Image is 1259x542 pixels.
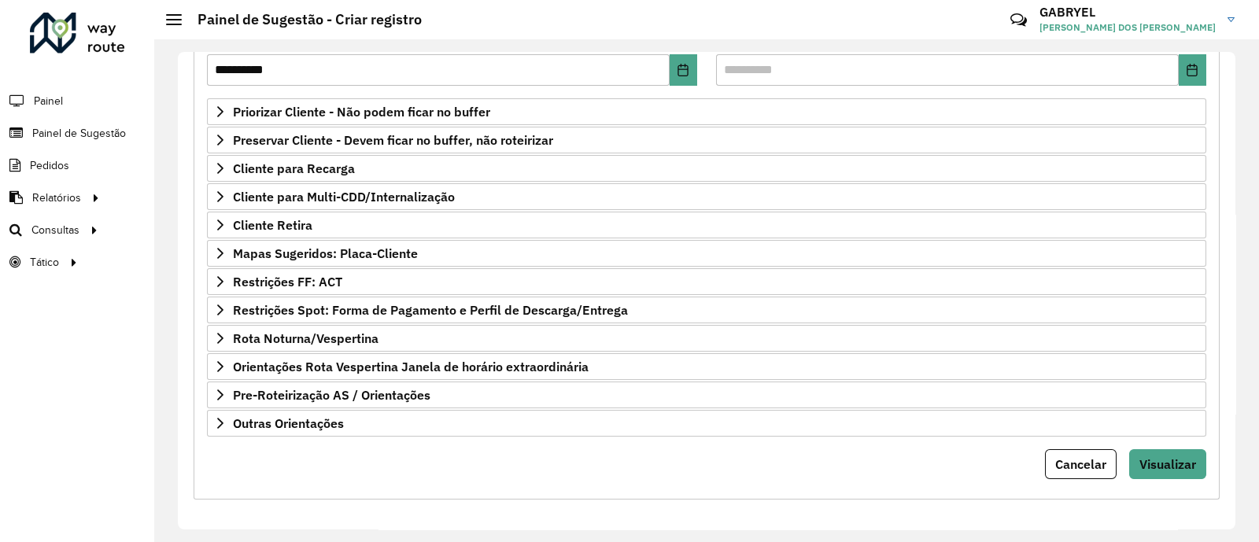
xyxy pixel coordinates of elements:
span: Pedidos [30,157,69,174]
span: Cliente Retira [233,219,312,231]
span: Visualizar [1139,456,1196,472]
button: Choose Date [1179,54,1206,86]
button: Cancelar [1045,449,1117,479]
a: Contato Rápido [1002,3,1036,37]
span: Orientações Rota Vespertina Janela de horário extraordinária [233,360,589,373]
span: Relatórios [32,190,81,206]
a: Orientações Rota Vespertina Janela de horário extraordinária [207,353,1206,380]
span: [PERSON_NAME] DOS [PERSON_NAME] [1039,20,1216,35]
a: Cliente para Recarga [207,155,1206,182]
a: Restrições FF: ACT [207,268,1206,295]
button: Choose Date [670,54,697,86]
span: Rota Noturna/Vespertina [233,332,378,345]
h2: Painel de Sugestão - Criar registro [182,11,422,28]
a: Mapas Sugeridos: Placa-Cliente [207,240,1206,267]
span: Cliente para Multi-CDD/Internalização [233,190,455,203]
button: Visualizar [1129,449,1206,479]
a: Priorizar Cliente - Não podem ficar no buffer [207,98,1206,125]
a: Rota Noturna/Vespertina [207,325,1206,352]
a: Outras Orientações [207,410,1206,437]
span: Consultas [31,222,79,238]
span: Painel de Sugestão [32,125,126,142]
span: Mapas Sugeridos: Placa-Cliente [233,247,418,260]
a: Preservar Cliente - Devem ficar no buffer, não roteirizar [207,127,1206,153]
span: Preservar Cliente - Devem ficar no buffer, não roteirizar [233,134,553,146]
a: Cliente Retira [207,212,1206,238]
a: Cliente para Multi-CDD/Internalização [207,183,1206,210]
span: Cliente para Recarga [233,162,355,175]
span: Painel [34,93,63,109]
a: Pre-Roteirização AS / Orientações [207,382,1206,408]
span: Cancelar [1055,456,1106,472]
a: Restrições Spot: Forma de Pagamento e Perfil de Descarga/Entrega [207,297,1206,323]
span: Outras Orientações [233,417,344,430]
span: Priorizar Cliente - Não podem ficar no buffer [233,105,490,118]
h3: GABRYEL [1039,5,1216,20]
span: Restrições FF: ACT [233,275,342,288]
span: Pre-Roteirização AS / Orientações [233,389,430,401]
span: Tático [30,254,59,271]
span: Restrições Spot: Forma de Pagamento e Perfil de Descarga/Entrega [233,304,628,316]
